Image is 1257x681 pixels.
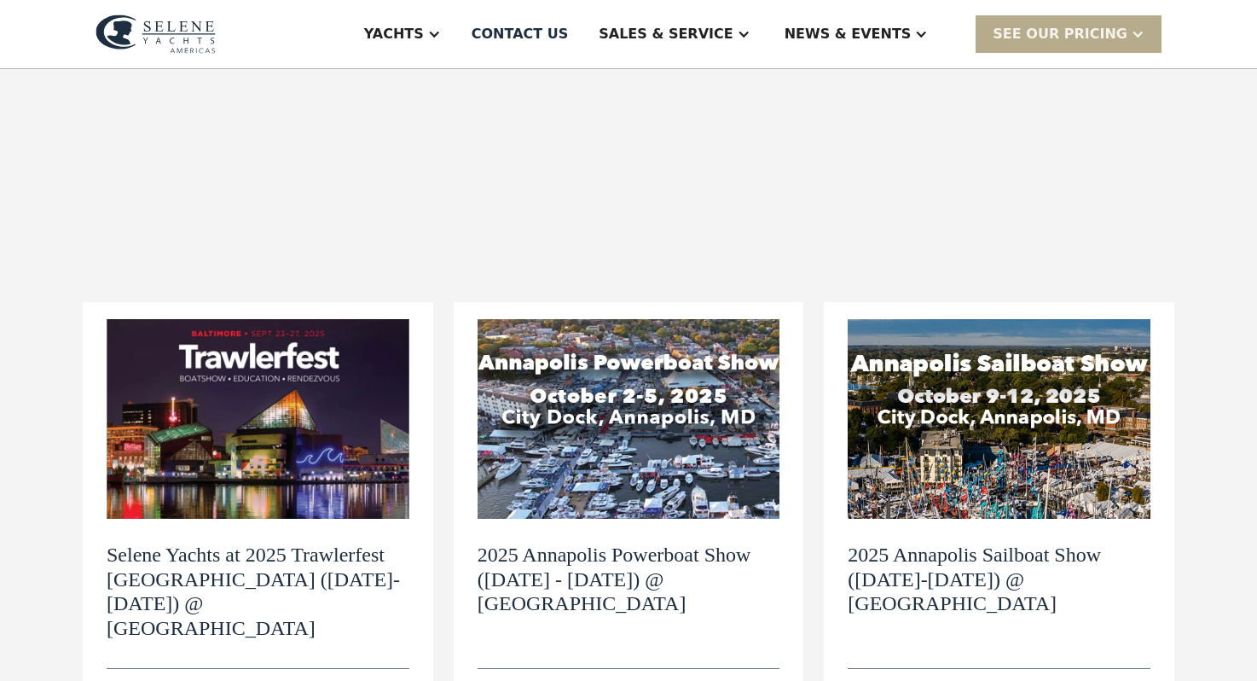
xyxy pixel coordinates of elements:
[478,543,780,616] h2: 2025 Annapolis Powerboat Show ([DATE] - [DATE]) @ [GEOGRAPHIC_DATA]
[848,543,1150,616] h2: 2025 Annapolis Sailboat Show ([DATE]-[DATE]) @ [GEOGRAPHIC_DATA]
[599,24,733,44] div: Sales & Service
[364,24,424,44] div: Yachts
[785,24,912,44] div: News & EVENTS
[993,24,1127,44] div: SEE Our Pricing
[96,15,216,54] img: logo
[472,24,569,44] div: Contact US
[976,15,1161,52] div: SEE Our Pricing
[107,543,409,641] h2: Selene Yachts at 2025 Trawlerfest [GEOGRAPHIC_DATA] ([DATE]-[DATE]) @ [GEOGRAPHIC_DATA]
